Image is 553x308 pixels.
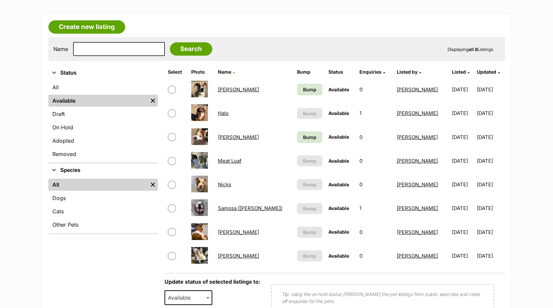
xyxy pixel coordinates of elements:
th: Photo [189,67,215,77]
span: Available [328,229,349,235]
a: [PERSON_NAME] [218,253,259,259]
div: Species [48,177,158,233]
span: Bump [303,86,316,93]
td: [DATE] [449,126,476,149]
td: 0 [357,244,393,267]
a: Nicks [218,181,231,188]
button: Bump [297,250,322,261]
a: Samosa ([PERSON_NAME]) [218,205,282,211]
a: Halo [218,110,229,116]
span: Available [328,87,349,92]
a: [PERSON_NAME] [218,229,259,235]
a: Listed [452,69,470,75]
span: Bump [303,157,316,164]
span: Listed by [397,69,418,75]
a: [PERSON_NAME] [397,253,438,259]
td: [DATE] [449,78,476,101]
span: Bump [303,229,316,236]
strong: all 8 [469,47,478,52]
span: Bump [303,110,316,117]
input: Search [170,42,212,56]
a: Bump [297,131,322,143]
a: Bump [297,84,322,95]
span: Bump [303,181,316,188]
a: [PERSON_NAME] [397,134,438,140]
a: Create new listing [48,20,125,34]
a: All [48,179,148,191]
td: [DATE] [477,173,504,196]
span: Bump [303,252,316,259]
td: [DATE] [477,102,504,125]
a: [PERSON_NAME] [397,158,438,164]
td: [DATE] [477,244,504,267]
span: Available [328,110,349,116]
button: Species [48,166,158,175]
td: [DATE] [449,244,476,267]
a: Updated [477,69,500,75]
span: translation missing: en.admin.listings.index.attributes.enquiries [359,69,381,75]
td: [DATE] [449,197,476,220]
a: [PERSON_NAME] [397,229,438,235]
a: Cats [48,205,158,217]
td: 1 [357,197,393,220]
a: Other Pets [48,219,158,231]
span: Available [165,293,197,302]
span: Available [165,290,213,305]
span: Available [328,158,349,164]
a: Remove filter [148,95,158,107]
div: Status [48,80,158,163]
button: Bump [297,203,322,214]
td: 0 [357,173,393,196]
a: [PERSON_NAME] [218,134,259,140]
td: 0 [357,221,393,244]
span: Updated [477,69,496,75]
span: Available [328,134,349,140]
span: Bump [303,205,316,212]
button: Status [48,69,158,77]
a: Draft [48,108,158,120]
span: Available [328,253,349,259]
a: Enquiries [359,69,385,75]
button: Bump [297,227,322,238]
a: Adopted [48,135,158,147]
a: Dogs [48,192,158,204]
button: Bump [297,179,322,190]
span: Available [328,182,349,187]
a: Meat Loaf [218,158,242,164]
td: 0 [357,78,393,101]
span: Name [218,69,231,75]
a: [PERSON_NAME] [218,86,259,93]
td: [DATE] [477,149,504,172]
td: [DATE] [477,126,504,149]
td: 0 [357,149,393,172]
a: [PERSON_NAME] [397,205,438,211]
a: Name [218,69,235,75]
a: Remove filter [148,179,158,191]
td: [DATE] [477,78,504,101]
p: Tip: using the on hold status [PERSON_NAME] the pet listings from public searches and close off e... [282,291,484,305]
th: Select [165,67,188,77]
td: [DATE] [449,173,476,196]
th: Status [326,67,356,77]
td: 1 [357,102,393,125]
td: [DATE] [449,149,476,172]
td: [DATE] [449,221,476,244]
a: Listed by [397,69,421,75]
th: Bump [294,67,325,77]
a: [PERSON_NAME] [397,181,438,188]
span: Displaying Listings [448,47,493,52]
td: 0 [357,126,393,149]
td: [DATE] [477,197,504,220]
a: Available [48,95,148,107]
a: All [48,81,158,93]
span: Available [328,205,349,211]
button: Bump [297,155,322,166]
button: Bump [297,108,322,119]
td: [DATE] [449,102,476,125]
label: Name [53,46,68,52]
a: Removed [48,148,158,160]
a: [PERSON_NAME] [397,110,438,116]
span: Listed [452,69,466,75]
a: [PERSON_NAME] [397,86,438,93]
td: [DATE] [477,221,504,244]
